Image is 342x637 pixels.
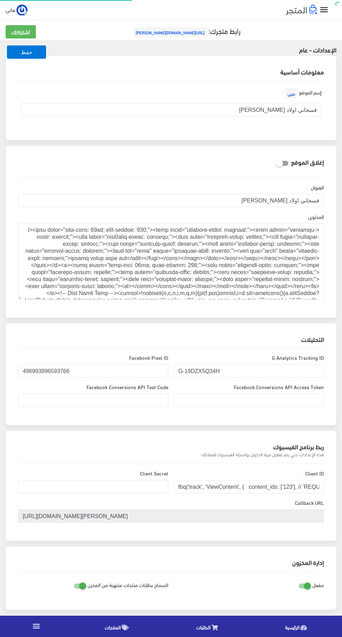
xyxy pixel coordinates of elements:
[174,46,336,53] h4: اﻹعدادات - عام
[73,617,164,635] a: المنتجات
[18,223,324,300] textarea: <l><ipsu dolor="sita-cons: 69ad; elit-seddoe: 930;"><temp incid="utlabore-etdol: magnaal;"><enim ...
[6,4,28,15] a: ... هاني
[272,354,324,362] label: G Analytics Tracking ID
[18,69,324,75] h2: معلومات أساسية
[305,470,324,477] label: Client ID
[18,336,324,342] h2: التحليلات
[164,617,253,635] a: الطلبات
[284,86,321,100] label: إسم الموقع
[196,623,210,631] span: الطلبات
[129,354,168,362] label: Facebook Pixel ID
[6,25,36,38] a: اشتراكك
[18,451,324,458] small: هذه الإعدادات حتي يتم تفعيل ميزة الدخول بواسطة الفيسبوك لعملائك
[132,24,240,37] a: رابط متجرك:[URL][DOMAIN_NAME][PERSON_NAME]
[16,5,28,16] img: ...
[311,184,324,191] label: العنوان
[291,159,324,165] h2: إغلاق الموقع
[6,5,15,14] span: هاني
[295,499,324,507] label: Callback URL
[18,443,324,450] h2: ربط برنامج الفيسبوك
[234,383,324,391] label: Facebook Conversions API Access Token
[286,5,317,15] img: .
[105,623,121,631] span: المنتجات
[18,559,324,565] h2: إدارة المخزون
[7,45,46,59] button: حفظ
[88,578,168,592] label: السماح بطلبات منتجات منتهية من المخزن
[285,623,299,631] span: الرئيسية
[253,617,342,635] a: الرئيسية
[140,470,168,477] label: Client Secret
[312,578,324,592] label: مفعل
[134,27,207,37] span: [URL][DOMAIN_NAME][PERSON_NAME]
[319,5,329,15] i: 
[285,88,297,99] span: عربي
[308,213,324,221] label: المحتوى
[87,383,168,391] label: Facebook Conversions API Test Code
[32,622,41,631] i: 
